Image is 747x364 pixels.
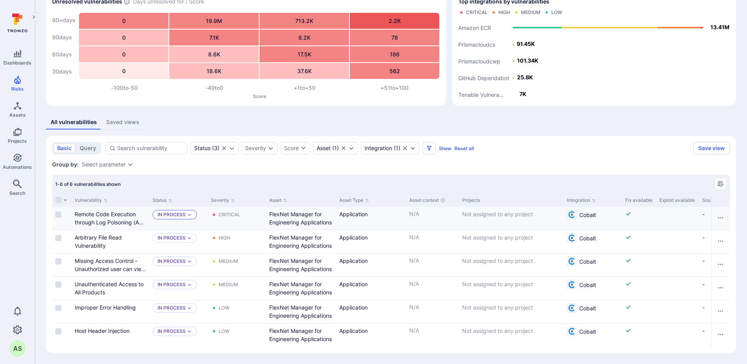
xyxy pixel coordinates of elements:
[75,197,108,203] button: Sort by Vulnerability
[622,324,656,347] div: Cell for Fix available
[219,235,230,241] div: High
[208,230,266,253] div: Cell for Severity
[281,142,310,154] button: Score
[406,207,459,230] div: Cell for Asset context
[336,324,406,347] div: Cell for Asset Type
[55,181,121,187] span: 1-6 of 6 vulnerabilities shown
[9,112,26,118] span: Assets
[158,305,186,311] button: In process
[55,197,61,203] span: Select all rows
[406,277,459,300] div: Cell for Asset context
[153,197,172,203] button: Sort by Status
[458,24,491,31] text: Amazon ECR
[170,84,260,92] div: -49 to 0
[702,197,743,203] button: Sort by Source filename
[656,277,699,300] div: Cell for Exploit available
[149,207,208,230] div: Cell for Status
[79,63,168,79] div: 0
[169,63,259,79] div: 18.6K
[194,145,219,151] div: ( 3 )
[269,257,332,272] a: FlexNet Manager for Engineering Applications
[659,197,696,204] div: Exploit available
[158,212,186,218] button: In process
[339,327,403,335] div: Application
[75,211,146,234] a: Remote Code Execution through Log Poisoning (ASP .Net)
[75,304,136,311] a: Improper Error Handling
[339,233,403,241] div: Application
[29,12,39,22] button: Expand navigation menu
[208,254,266,276] div: Cell for Severity
[622,254,656,276] div: Cell for Fix available
[409,303,456,311] p: N/A
[336,277,406,300] div: Cell for Asset Type
[656,230,699,253] div: Cell for Exploit available
[82,161,126,168] button: Select parameter
[350,84,440,92] div: +51 to +100
[169,13,259,29] div: 19.9M
[711,254,730,276] div: Cell for
[551,9,562,16] div: Low
[714,328,727,341] button: Row actions menu
[72,324,149,347] div: Cell for Vulnerability
[55,258,61,264] span: Select row
[406,230,459,253] div: Cell for Asset context
[260,46,349,62] div: 17.5K
[693,142,730,154] button: Save view
[208,300,266,323] div: Cell for Severity
[339,280,403,288] div: Application
[52,230,72,253] div: Cell for selection
[52,47,75,62] div: 60 days
[564,207,622,230] div: Cell for Integration
[55,235,61,241] span: Select row
[410,145,416,151] button: Expand dropdown
[229,145,235,151] button: Expand dropdown
[31,14,37,21] i: Expand navigation menu
[75,281,144,296] a: Unauthenticated Access to All Products
[79,84,170,92] div: -100 to -50
[517,40,535,47] text: 91.45K
[365,145,400,151] button: Integration(1)
[564,324,622,347] div: Cell for Integration
[158,258,186,264] p: In process
[402,145,408,151] button: Clear selection
[579,303,596,312] span: Cobalt
[219,212,240,218] div: Critical
[458,58,500,65] text: Prismacloudcwp
[269,281,332,296] a: FlexNet Manager for Engineering Applications
[106,118,139,126] div: Saved views
[9,190,25,196] span: Search
[339,197,369,203] button: Sort by Asset Type
[194,145,210,151] div: Status
[350,30,439,45] div: 78
[268,145,274,151] button: Expand dropdown
[439,145,451,151] button: Show
[72,254,149,276] div: Cell for Vulnerability
[339,210,403,218] div: Application
[269,304,332,319] a: FlexNet Manager for Engineering Applications
[498,9,510,16] div: High
[72,277,149,300] div: Cell for Vulnerability
[564,230,622,253] div: Cell for Integration
[52,207,72,230] div: Cell for selection
[567,197,596,203] button: Sort by Integration
[462,304,533,311] span: Not assigned to any project
[55,328,61,334] span: Select row
[187,282,192,287] button: Expand dropdown
[266,324,336,347] div: Cell for Asset
[714,212,727,224] button: Row actions menu
[459,254,564,276] div: Cell for Projects
[245,145,266,151] div: Severity
[79,46,168,62] div: 0
[517,57,538,64] text: 101.34K
[169,30,259,45] div: 7.1K
[339,303,403,311] div: Application
[336,254,406,276] div: Cell for Asset Type
[260,13,349,29] div: 713.2K
[266,230,336,253] div: Cell for Asset
[72,230,149,253] div: Cell for Vulnerability
[579,210,596,219] span: Cobalt
[158,282,186,288] p: In process
[72,207,149,230] div: Cell for Vulnerability
[521,9,540,16] div: Medium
